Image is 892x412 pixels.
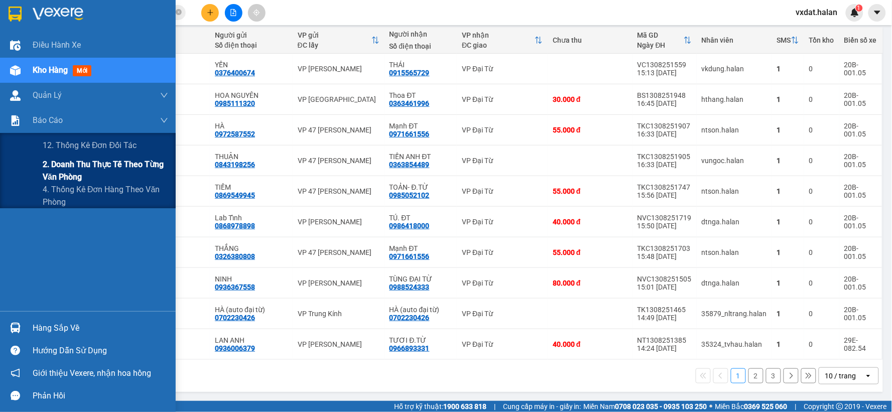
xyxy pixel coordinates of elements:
div: 1 [777,218,799,226]
div: 0843198256 [215,161,255,169]
div: Mạnh ĐT [390,122,452,130]
div: 1 [777,340,799,348]
li: 271 - [PERSON_NAME] - [GEOGRAPHIC_DATA] - [GEOGRAPHIC_DATA] [94,25,420,37]
div: Hướng dẫn sử dụng [33,343,168,358]
button: 2 [748,368,763,383]
div: 14:24 [DATE] [638,344,692,352]
div: 1 món [149,149,205,157]
span: Cung cấp máy in - giấy in: [503,401,581,412]
div: TIẾN ANH ĐT [390,153,452,161]
button: 1 [731,368,746,383]
div: 0972587552 [215,130,255,138]
span: question-circle [11,346,20,355]
img: warehouse-icon [10,90,21,101]
div: Mạnh ĐT [390,244,452,252]
div: 16:33 [DATE] [638,130,692,138]
span: mới [73,65,91,76]
div: TÙNG ĐẠI TỪ [390,275,452,283]
div: 35879_nltrang.halan [702,310,767,318]
button: caret-down [868,4,886,22]
div: HÀ (auto đại từ) [390,306,452,314]
div: 0 [809,218,834,226]
div: 1 món [149,118,205,126]
div: 0363461996 [390,99,430,107]
span: notification [11,368,20,378]
div: VP gửi [298,31,371,39]
div: 1 kg [149,165,205,173]
span: | [494,401,495,412]
div: 0988524333 [390,283,430,291]
div: HÀ [215,122,288,130]
div: VC1308251559 [638,61,692,69]
div: TKC1308251747 [638,183,692,191]
button: plus [201,4,219,22]
span: 12. Thống kê đơn đối tác [43,139,137,152]
div: TKC1308251907 [638,122,692,130]
div: 0985052102 [390,191,430,199]
div: Bất kỳ [149,187,205,195]
div: TƯƠI Đ.TỪ [390,336,452,344]
div: Bất kỳ [149,248,205,256]
th: Toggle SortBy [457,27,548,54]
div: Thoa ĐT [390,91,452,99]
span: Miền Nam [584,401,707,412]
div: Bất kỳ [149,279,205,287]
div: 0868978898 [215,222,255,230]
div: Hàng sắp về [33,321,168,336]
div: 15:56 [DATE] [638,191,692,199]
div: VP Đại Từ [462,95,543,103]
div: ntson.halan [702,187,767,195]
div: BS1308251948 [638,91,692,99]
span: Miền Bắc [715,401,788,412]
img: logo-vxr [9,7,22,22]
div: 9 kg [149,195,205,203]
span: Điều hành xe [33,39,81,51]
span: | [795,401,797,412]
div: THÁI [390,61,452,69]
div: 0936367558 [215,283,255,291]
div: 28 kg [149,318,205,326]
div: VP Đại Từ [462,340,543,348]
div: Bất kỳ [149,310,205,318]
span: copyright [836,403,843,410]
div: 0915565729 [390,69,430,77]
div: 0869549945 [215,191,255,199]
div: 55.000 đ [553,126,627,134]
span: 2. Doanh thu thực tế theo từng văn phòng [43,158,168,183]
div: VP 47 [PERSON_NAME] [298,126,379,134]
div: 0936006379 [215,344,255,352]
span: caret-down [873,8,882,17]
div: NINH [215,275,288,283]
div: VP Trung Kính [298,310,379,318]
div: hthang.halan [702,95,767,103]
span: down [160,91,168,99]
div: VP Đại Từ [462,65,543,73]
div: ntson.halan [702,248,767,256]
div: Bất kỳ [149,95,205,103]
div: 1 [777,187,799,195]
div: LAN ANH [215,336,288,344]
div: 0702230426 [215,314,255,322]
span: vxdat.halan [788,6,846,19]
div: Tồn kho [809,36,834,44]
div: Bất kỳ [149,340,205,348]
div: 15:50 [DATE] [638,222,692,230]
div: THẮNG [215,244,288,252]
div: 0376400674 [215,69,255,77]
div: TKC1308251905 [638,153,692,161]
div: Số điện thoại [215,41,288,49]
div: TIỀM [215,183,288,191]
div: VP Đại Từ [462,187,543,195]
div: 29E-082.54 [844,336,877,352]
span: aim [253,9,260,16]
span: Quản Lý [33,89,62,101]
span: close-circle [176,9,182,15]
div: 15:48 [DATE] [638,252,692,260]
strong: 1900 633 818 [443,402,486,410]
div: 0 [809,95,834,103]
th: Toggle SortBy [632,27,697,54]
img: logo.jpg [13,13,88,63]
div: ntson.halan [702,126,767,134]
div: 0702230426 [390,314,430,322]
div: NVC1308251719 [638,214,692,222]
